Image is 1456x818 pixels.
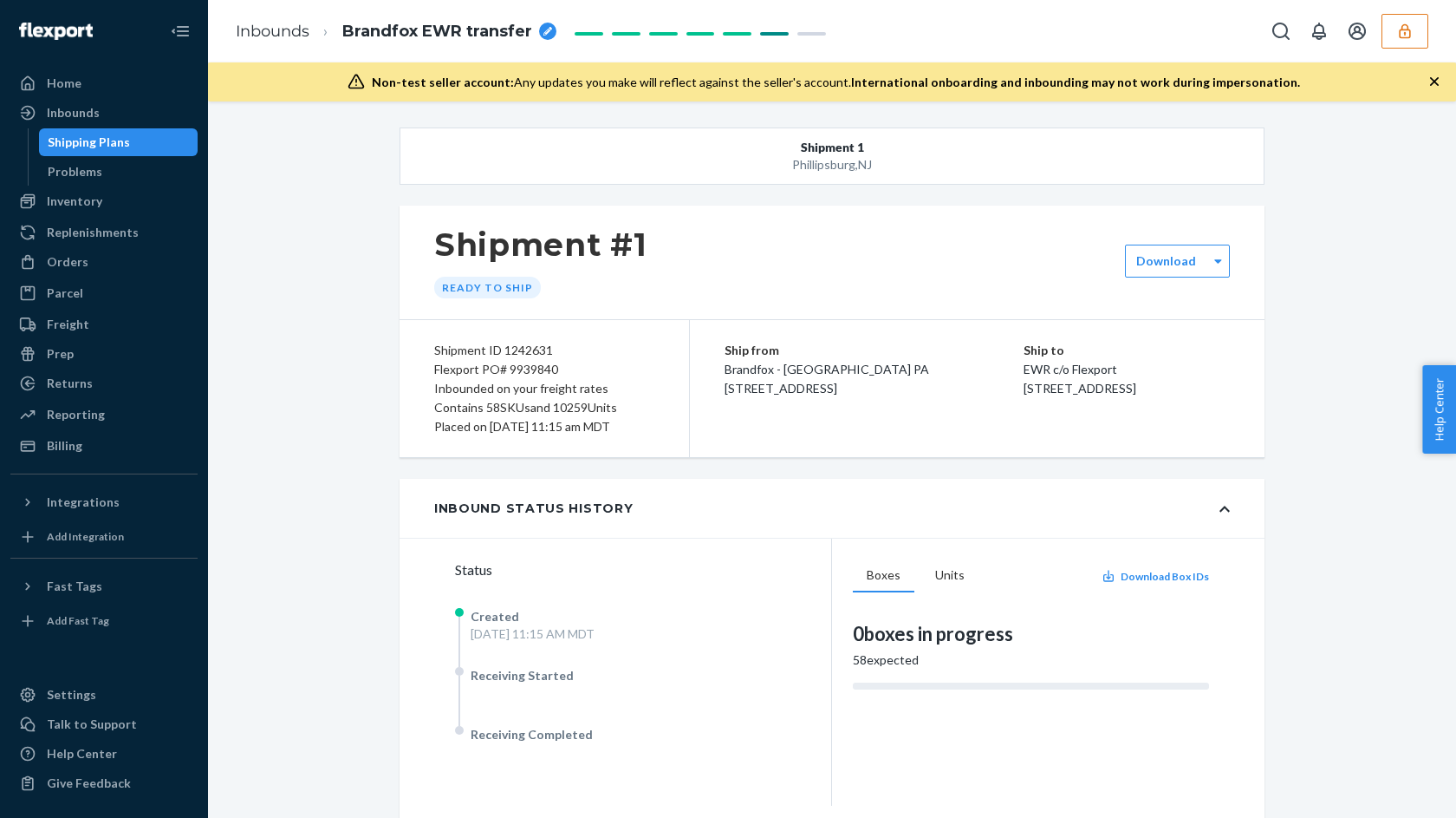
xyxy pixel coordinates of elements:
[10,219,198,246] a: Replenishments
[47,716,137,733] div: Talk to Support
[400,128,1264,185] button: Shipment 1Phillipsburg,NJ
[10,523,198,551] a: Add Integration
[39,158,198,186] a: Problems
[10,769,198,797] button: Give Feedback
[372,75,514,89] span: Non-test seller account:
[1024,381,1136,396] span: [STREET_ADDRESS]
[163,14,198,49] button: Close Navigation
[10,573,198,600] button: Fast Tags
[434,277,541,298] div: Ready to ship
[455,560,831,580] div: Status
[10,69,198,97] a: Home
[434,341,654,360] div: Shipment ID 1242631
[10,740,198,768] a: Help Center
[47,224,139,241] div: Replenishments
[342,21,532,43] span: Brandfox EWR transfer
[10,710,198,738] button: Talk to Support
[48,163,102,180] div: Problems
[47,494,120,511] div: Integrations
[471,727,593,742] span: Receiving Completed
[10,401,198,429] a: Reporting
[47,104,100,121] div: Inbounds
[47,406,105,423] div: Reporting
[801,139,864,156] span: Shipment 1
[1340,14,1375,49] button: Open account menu
[1024,341,1231,360] p: Ship to
[434,500,633,517] div: Inbound Status History
[48,134,130,151] div: Shipping Plans
[47,75,81,92] div: Home
[471,668,574,683] span: Receiving Started
[10,187,198,215] a: Inventory
[10,681,198,709] a: Settings
[1024,360,1231,379] p: EWR c/o Flexport
[47,529,124,544] div: Add Integration
[1102,569,1209,584] button: Download Box IDs
[39,128,198,156] a: Shipping Plans
[434,360,654,379] div: Flexport PO# 9939840
[47,285,83,302] div: Parcel
[10,99,198,127] a: Inbounds
[10,248,198,276] a: Orders
[47,578,102,595] div: Fast Tags
[434,226,647,263] h1: Shipment #1
[10,311,198,338] a: Freight
[47,193,102,210] div: Inventory
[471,609,519,624] span: Created
[372,74,1300,91] div: Any updates you make will reflect against the seller's account.
[10,370,198,397] a: Returns
[434,417,654,436] div: Placed on [DATE] 11:15 am MDT
[10,432,198,460] a: Billing
[1343,766,1439,809] iframe: Opens a widget where you can chat to one of our agents
[921,560,978,592] button: Units
[434,398,654,417] div: Contains 58 SKUs and 10259 Units
[47,253,88,271] div: Orders
[725,341,1024,360] p: Ship from
[853,651,1209,669] div: 58 expected
[47,613,109,628] div: Add Fast Tag
[19,23,93,40] img: Flexport logo
[47,345,74,363] div: Prep
[853,620,1209,647] div: 0 boxes in progress
[725,362,929,396] span: Brandfox - [GEOGRAPHIC_DATA] PA [STREET_ADDRESS]
[487,156,1178,173] div: Phillipsburg , NJ
[10,340,198,368] a: Prep
[1422,365,1456,454] button: Help Center
[1136,252,1196,270] label: Download
[1302,14,1336,49] button: Open notifications
[47,375,93,392] div: Returns
[10,607,198,635] a: Add Fast Tag
[853,560,914,592] button: Boxes
[434,379,654,398] div: Inbounded on your freight rates
[47,686,96,703] div: Settings
[47,775,131,792] div: Give Feedback
[851,75,1300,89] span: International onboarding and inbounding may not work during impersonation.
[1264,14,1298,49] button: Open Search Box
[10,279,198,307] a: Parcel
[471,625,595,643] div: [DATE] 11:15 AM MDT
[222,6,570,57] ol: breadcrumbs
[236,22,309,41] a: Inbounds
[47,437,82,455] div: Billing
[47,745,117,762] div: Help Center
[47,316,89,333] div: Freight
[10,488,198,516] button: Integrations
